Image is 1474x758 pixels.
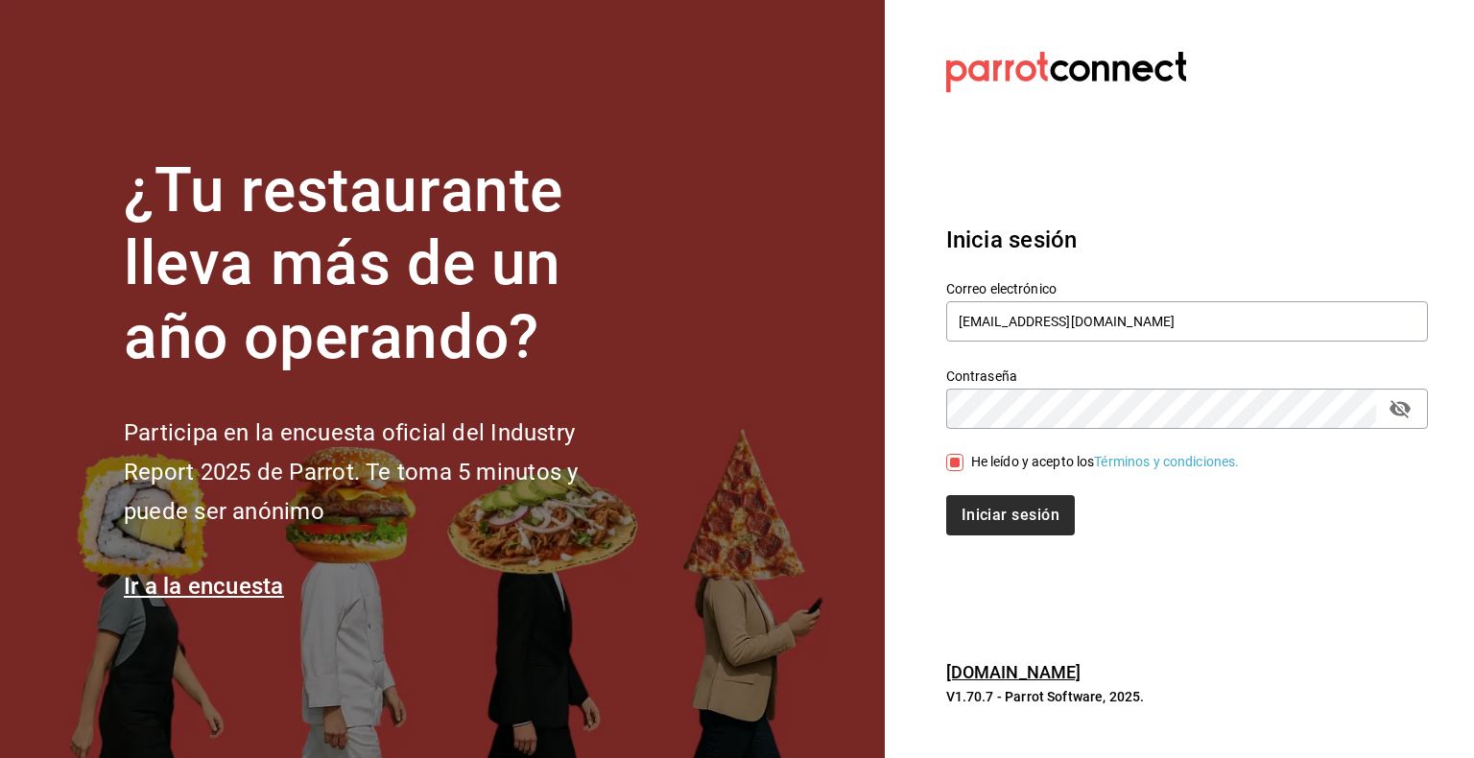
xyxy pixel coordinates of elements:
[946,662,1082,682] a: [DOMAIN_NAME]
[124,414,642,531] h2: Participa en la encuesta oficial del Industry Report 2025 de Parrot. Te toma 5 minutos y puede se...
[1094,454,1239,469] a: Términos y condiciones.
[946,368,1428,382] label: Contraseña
[946,495,1075,535] button: Iniciar sesión
[946,687,1428,706] p: V1.70.7 - Parrot Software, 2025.
[1384,392,1416,425] button: passwordField
[124,154,642,375] h1: ¿Tu restaurante lleva más de un año operando?
[946,223,1428,257] h3: Inicia sesión
[124,573,284,600] a: Ir a la encuesta
[946,281,1428,295] label: Correo electrónico
[946,301,1428,342] input: Ingresa tu correo electrónico
[971,452,1240,472] div: He leído y acepto los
